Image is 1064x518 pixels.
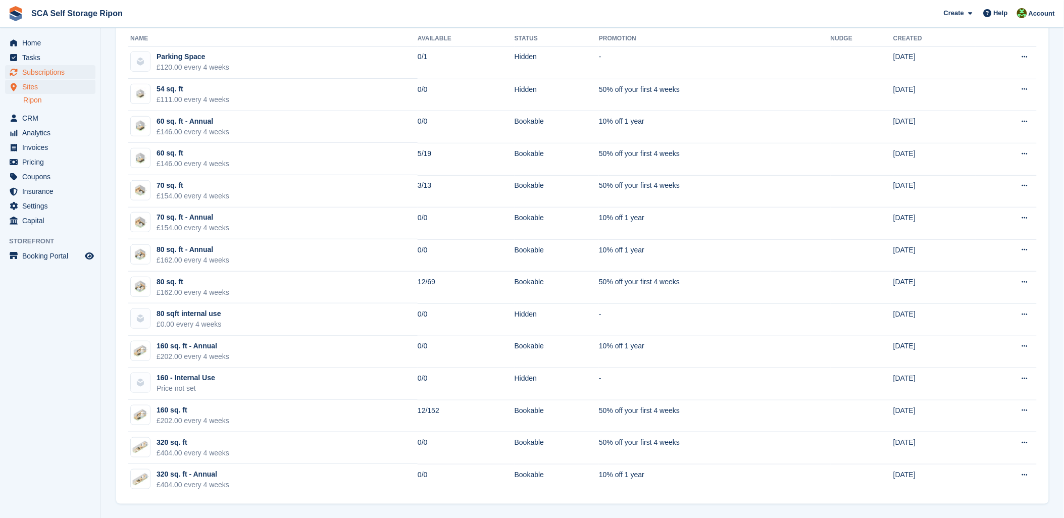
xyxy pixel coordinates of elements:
[893,400,976,432] td: [DATE]
[83,250,95,262] a: Preview store
[157,62,229,73] div: £120.00 every 4 weeks
[131,309,150,328] img: blank-unit-type-icon-ffbac7b88ba66c5e286b0e438baccc4b9c83835d4c34f86887a83fc20ec27e7b.svg
[599,239,831,272] td: 10% off 1 year
[418,336,515,368] td: 0/0
[515,464,599,496] td: Bookable
[5,50,95,65] a: menu
[157,287,229,298] div: £162.00 every 4 weeks
[599,432,831,464] td: 50% off your first 4 weeks
[599,175,831,208] td: 50% off your first 4 weeks
[157,94,229,105] div: £111.00 every 4 weeks
[157,212,229,223] div: 70 sq. ft - Annual
[157,480,229,490] div: £404.00 every 4 weeks
[599,79,831,111] td: 50% off your first 4 weeks
[157,148,229,159] div: 60 sq. ft
[599,464,831,496] td: 10% off 1 year
[515,79,599,111] td: Hidden
[5,249,95,263] a: menu
[418,368,515,400] td: 0/0
[418,175,515,208] td: 3/13
[157,341,229,351] div: 160 sq. ft - Annual
[131,119,150,133] img: SCA-54sqft.jpg
[599,303,831,336] td: -
[515,272,599,304] td: Bookable
[5,111,95,125] a: menu
[5,140,95,154] a: menu
[418,464,515,496] td: 0/0
[157,159,229,169] div: £146.00 every 4 weeks
[944,8,964,18] span: Create
[22,80,83,94] span: Sites
[157,469,229,480] div: 320 sq. ft - Annual
[515,239,599,272] td: Bookable
[599,111,831,143] td: 10% off 1 year
[5,170,95,184] a: menu
[5,214,95,228] a: menu
[157,416,229,426] div: £202.00 every 4 weeks
[131,216,150,229] img: SCA-64sqft.jpg
[418,46,515,79] td: 0/1
[157,383,215,394] div: Price not set
[893,303,976,336] td: [DATE]
[157,277,229,287] div: 80 sq. ft
[131,87,150,101] img: SCA-54sqft.jpg
[515,336,599,368] td: Bookable
[599,31,831,47] th: Promotion
[131,280,150,293] img: SCA-80sqft.jpg
[22,170,83,184] span: Coupons
[893,175,976,208] td: [DATE]
[157,373,215,383] div: 160 - Internal Use
[131,473,150,486] img: SCA-320sqft.jpg
[418,432,515,464] td: 0/0
[22,36,83,50] span: Home
[893,368,976,400] td: [DATE]
[157,191,229,201] div: £154.00 every 4 weeks
[418,143,515,175] td: 5/19
[893,464,976,496] td: [DATE]
[157,84,229,94] div: 54 sq. ft
[599,208,831,240] td: 10% off 1 year
[131,184,150,197] img: SCA-66sqft.jpg
[5,80,95,94] a: menu
[893,79,976,111] td: [DATE]
[515,111,599,143] td: Bookable
[994,8,1008,18] span: Help
[22,50,83,65] span: Tasks
[831,31,893,47] th: Nudge
[418,400,515,432] td: 12/152
[157,223,229,233] div: £154.00 every 4 weeks
[157,255,229,266] div: £162.00 every 4 weeks
[23,95,95,105] a: Ripon
[515,432,599,464] td: Bookable
[22,214,83,228] span: Capital
[515,400,599,432] td: Bookable
[515,31,599,47] th: Status
[131,440,150,454] img: SCA-320sqft.jpg
[157,437,229,448] div: 320 sq. ft
[9,236,100,246] span: Storefront
[131,248,150,262] img: SCA-75sqft.jpg
[5,36,95,50] a: menu
[599,368,831,400] td: -
[157,448,229,458] div: £404.00 every 4 weeks
[131,344,150,358] img: SCA-150sqft.jpg
[893,46,976,79] td: [DATE]
[131,408,150,422] img: SCA-160sqft.jpg
[22,155,83,169] span: Pricing
[599,46,831,79] td: -
[157,351,229,362] div: £202.00 every 4 weeks
[893,432,976,464] td: [DATE]
[8,6,23,21] img: stora-icon-8386f47178a22dfd0bd8f6a31ec36ba5ce8667c1dd55bd0f319d3a0aa187defe.svg
[893,208,976,240] td: [DATE]
[515,46,599,79] td: Hidden
[418,111,515,143] td: 0/0
[599,400,831,432] td: 50% off your first 4 weeks
[157,51,229,62] div: Parking Space
[22,184,83,198] span: Insurance
[5,126,95,140] a: menu
[418,208,515,240] td: 0/0
[418,303,515,336] td: 0/0
[893,111,976,143] td: [DATE]
[22,249,83,263] span: Booking Portal
[22,126,83,140] span: Analytics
